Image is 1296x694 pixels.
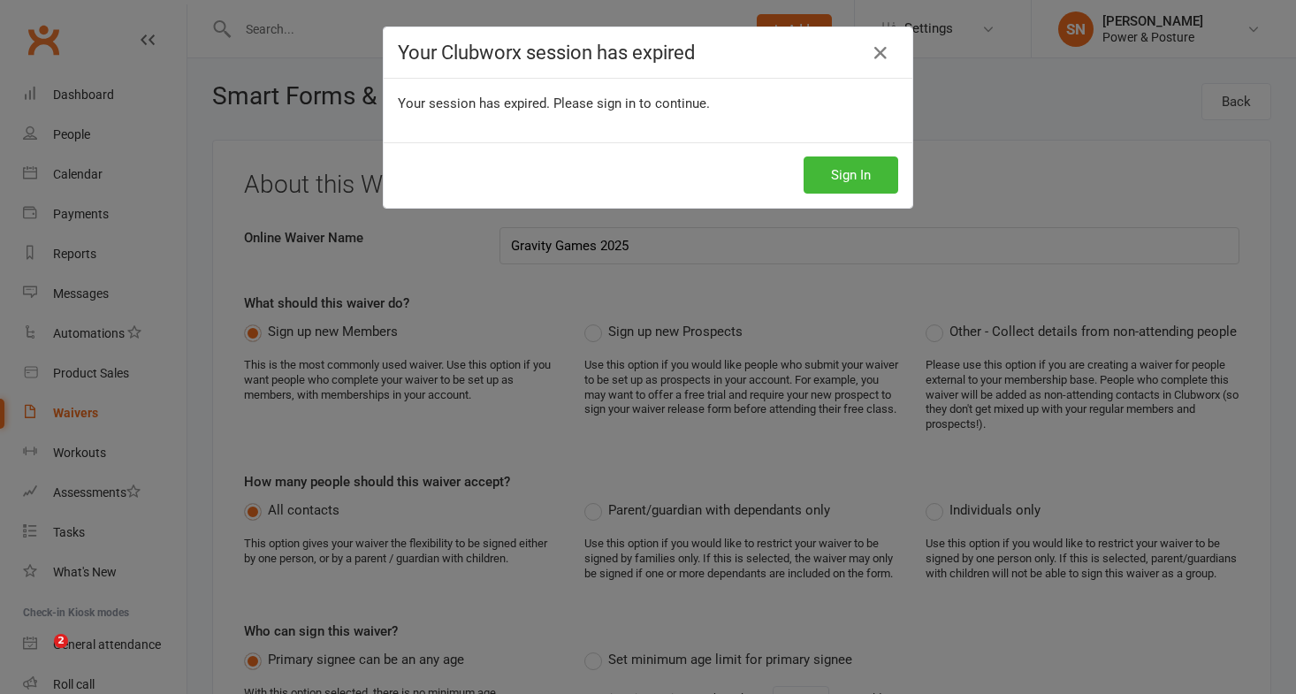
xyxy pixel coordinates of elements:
span: 2 [54,634,68,648]
a: Close [866,39,895,67]
span: Your session has expired. Please sign in to continue. [398,95,710,111]
button: Sign In [804,156,898,194]
h4: Your Clubworx session has expired [398,42,898,64]
iframe: Intercom live chat [18,634,60,676]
